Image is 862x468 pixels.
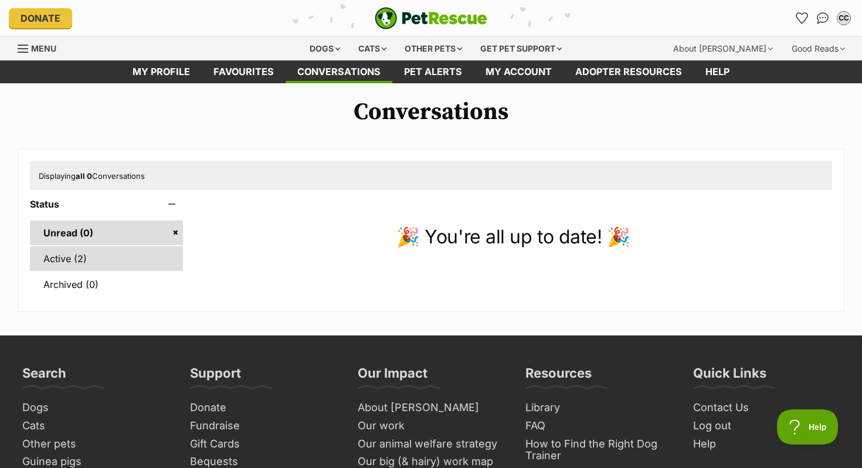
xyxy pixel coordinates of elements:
[76,171,92,181] strong: all 0
[792,9,853,28] ul: Account quick links
[30,221,183,245] a: Unread (0)
[693,365,766,388] h3: Quick Links
[350,37,395,60] div: Cats
[521,399,677,417] a: Library
[392,60,474,83] a: Pet alerts
[185,435,341,453] a: Gift Cards
[353,399,509,417] a: About [PERSON_NAME]
[195,223,832,251] p: 🎉 You're all up to date! 🎉
[121,60,202,83] a: My profile
[777,409,839,445] iframe: Help Scout Beacon - Open
[358,365,427,388] h3: Our Impact
[474,60,564,83] a: My account
[301,37,348,60] div: Dogs
[286,60,392,83] a: conversations
[9,8,72,28] a: Donate
[18,417,174,435] a: Cats
[31,43,56,53] span: Menu
[202,60,286,83] a: Favourites
[564,60,694,83] a: Adopter resources
[688,417,844,435] a: Log out
[353,435,509,453] a: Our animal welfare strategy
[30,272,183,297] a: Archived (0)
[688,399,844,417] a: Contact Us
[834,9,853,28] button: My account
[665,37,781,60] div: About [PERSON_NAME]
[30,199,183,209] header: Status
[375,7,487,29] a: PetRescue
[521,435,677,465] a: How to Find the Right Dog Trainer
[521,417,677,435] a: FAQ
[30,246,183,271] a: Active (2)
[838,12,850,24] div: CC
[688,435,844,453] a: Help
[792,9,811,28] a: Favourites
[396,37,470,60] div: Other pets
[813,9,832,28] a: Conversations
[783,37,853,60] div: Good Reads
[185,417,341,435] a: Fundraise
[694,60,741,83] a: Help
[353,417,509,435] a: Our work
[18,37,65,58] a: Menu
[22,365,66,388] h3: Search
[190,365,241,388] h3: Support
[472,37,570,60] div: Get pet support
[18,399,174,417] a: Dogs
[18,435,174,453] a: Other pets
[39,171,145,181] span: Displaying Conversations
[375,7,487,29] img: logo-e224e6f780fb5917bec1dbf3a21bbac754714ae5b6737aabdf751b685950b380.svg
[525,365,592,388] h3: Resources
[817,12,829,24] img: chat-41dd97257d64d25036548639549fe6c8038ab92f7586957e7f3b1b290dea8141.svg
[185,399,341,417] a: Donate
